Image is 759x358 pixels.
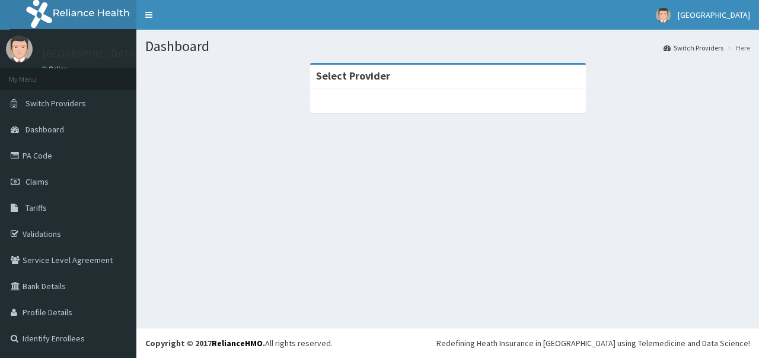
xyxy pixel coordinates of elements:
span: Tariffs [25,202,47,213]
p: [GEOGRAPHIC_DATA] [42,48,139,59]
a: RelianceHMO [212,338,263,349]
a: Online [42,65,70,73]
a: Switch Providers [664,43,723,53]
strong: Select Provider [316,69,390,83]
div: Redefining Heath Insurance in [GEOGRAPHIC_DATA] using Telemedicine and Data Science! [436,337,750,349]
span: Switch Providers [25,98,86,109]
span: Dashboard [25,124,64,135]
span: Claims [25,176,49,187]
img: User Image [656,8,671,23]
li: Here [725,43,750,53]
strong: Copyright © 2017 . [145,338,265,349]
img: User Image [6,36,33,62]
h1: Dashboard [145,39,750,54]
span: [GEOGRAPHIC_DATA] [678,9,750,20]
footer: All rights reserved. [136,328,759,358]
